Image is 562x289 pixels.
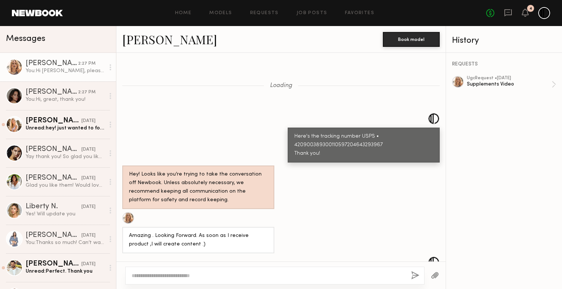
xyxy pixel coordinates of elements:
div: Glad you like them! Would love to work together again🤍 [26,182,105,189]
span: Messages [6,35,45,43]
div: Unread: hey! just wanted to follow up [26,125,105,132]
div: [DATE] [81,203,96,211]
div: Unread: Perfect. Thank you [26,268,105,275]
div: [DATE] [81,118,96,125]
div: Supplements Video [467,81,552,88]
div: You: Thanks so much! Can’t wait to see your magic ✨ [26,239,105,246]
div: [DATE] [81,146,96,153]
div: [PERSON_NAME] [26,146,81,153]
div: Yay thank you! So glad you like it :) let me know if you ever need anymore videos xx love the pro... [26,153,105,160]
div: 2:27 PM [78,89,96,96]
div: REQUESTS [452,62,556,67]
a: Requests [250,11,279,16]
a: Job Posts [297,11,327,16]
div: Amazing . Looking Forward. As soon as I receive product ,I will create content .) [129,232,268,249]
div: [PERSON_NAME] [26,60,78,67]
a: [PERSON_NAME] [122,31,217,47]
div: [DATE] [81,175,96,182]
a: Home [175,11,192,16]
div: Here's the tracking number USPS • 420900389300110597204643293967 Thank you! [294,132,433,158]
div: You: Hi [PERSON_NAME], please let me know once you’re able to fit the VO into our collagen video.... [26,67,105,74]
div: [DATE] [81,261,96,268]
div: [PERSON_NAME] [26,174,81,182]
a: Favorites [345,11,374,16]
span: Loading [270,83,292,89]
div: You: Hi, great, thank you! [26,96,105,103]
a: Models [209,11,232,16]
button: Book model [383,32,440,47]
div: Yes! Will update you [26,211,105,218]
div: ugc Request • [DATE] [467,76,552,81]
div: 4 [529,7,532,11]
div: [PERSON_NAME] [26,117,81,125]
div: [PERSON_NAME] [26,232,81,239]
div: [DATE] [81,232,96,239]
div: 2:27 PM [78,60,96,67]
div: [PERSON_NAME] [26,260,81,268]
a: Book model [383,36,440,42]
div: Hey! Looks like you’re trying to take the conversation off Newbook. Unless absolutely necessary, ... [129,170,268,205]
div: [PERSON_NAME] [26,89,78,96]
div: Liberty N. [26,203,81,211]
a: ugcRequest •[DATE]Supplements Video [467,76,556,93]
div: History [452,36,556,45]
